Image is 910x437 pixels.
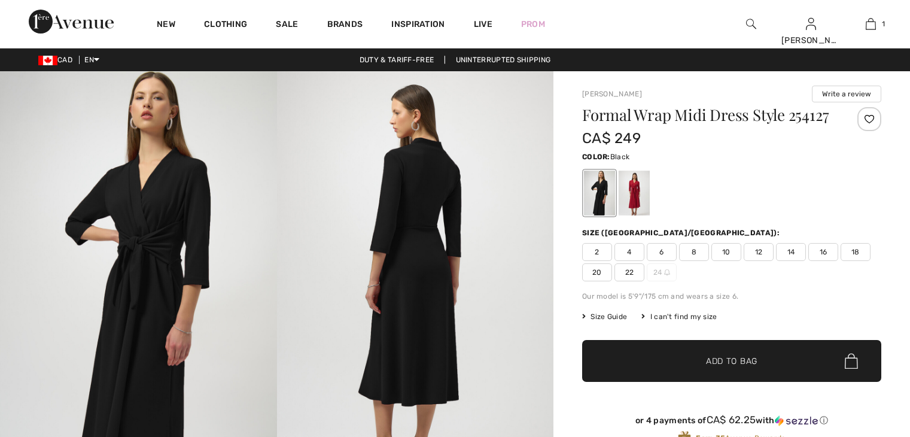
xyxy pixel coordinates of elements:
a: 1 [841,17,900,31]
a: Clothing [204,19,247,32]
div: [PERSON_NAME] [781,34,840,47]
div: Size ([GEOGRAPHIC_DATA]/[GEOGRAPHIC_DATA]): [582,227,782,238]
a: Live [474,18,492,31]
span: 14 [776,243,806,261]
img: Canadian Dollar [38,56,57,65]
a: Sale [276,19,298,32]
span: 4 [614,243,644,261]
img: search the website [746,17,756,31]
span: 16 [808,243,838,261]
span: 22 [614,263,644,281]
div: Black [584,171,615,216]
div: Deep cherry [619,171,650,216]
span: Add to Bag [706,355,757,368]
span: 10 [711,243,741,261]
a: [PERSON_NAME] [582,90,642,98]
a: Sign In [806,18,816,29]
span: EN [84,56,99,64]
img: Sezzle [775,415,818,426]
span: Color: [582,153,610,161]
span: 12 [744,243,774,261]
button: Add to Bag [582,340,881,382]
button: Write a review [812,86,881,102]
img: My Bag [866,17,876,31]
div: I can't find my size [641,311,717,322]
img: ring-m.svg [664,269,670,275]
span: Black [610,153,630,161]
span: 6 [647,243,677,261]
span: CAD [38,56,77,64]
span: Inspiration [391,19,445,32]
h1: Formal Wrap Midi Dress Style 254127 [582,107,832,123]
div: Our model is 5'9"/175 cm and wears a size 6. [582,291,881,302]
a: Brands [327,19,363,32]
img: 1ère Avenue [29,10,114,34]
span: CA$ 249 [582,130,641,147]
span: 8 [679,243,709,261]
span: 2 [582,243,612,261]
a: New [157,19,175,32]
span: Size Guide [582,311,627,322]
span: 20 [582,263,612,281]
span: 24 [647,263,677,281]
iframe: Opens a widget where you can chat to one of our agents [834,347,898,377]
span: 1 [882,19,885,29]
span: 18 [841,243,871,261]
div: or 4 payments ofCA$ 62.25withSezzle Click to learn more about Sezzle [582,414,881,430]
img: My Info [806,17,816,31]
span: CA$ 62.25 [707,414,756,426]
div: or 4 payments of with [582,414,881,426]
a: Prom [521,18,545,31]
